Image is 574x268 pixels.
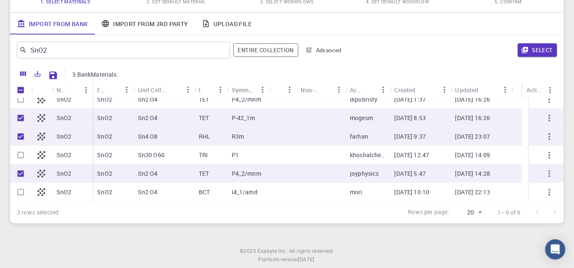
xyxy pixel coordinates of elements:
span: Support [17,6,47,13]
div: Updated [451,82,512,98]
div: Unit Cell Formula [134,82,195,98]
p: TET [199,169,209,178]
p: P4_2/mnm [232,169,261,178]
p: SnO2 [57,169,72,178]
p: RHL [199,132,210,141]
button: Menu [214,83,227,96]
p: TET [199,95,209,104]
span: © 2025 [240,247,257,255]
p: Sn4 O8 [138,132,158,141]
button: Sort [66,83,79,97]
span: Platform version [258,255,298,264]
p: 3 BankMaterials [72,70,116,79]
p: khoshalchemist [350,151,386,159]
p: P4_2/mnm [232,95,261,104]
a: Exabyte Inc. [258,247,287,255]
span: [DATE] . [298,256,316,263]
div: Created [390,82,451,98]
button: Columns [16,67,30,80]
span: Exabyte Inc. [258,247,287,254]
p: [DATE] 5:47 [395,169,426,178]
p: [DATE] 16:26 [455,114,490,122]
p: mori [350,188,363,196]
p: TET [199,114,209,122]
div: Account [350,82,363,98]
p: SnO2 [57,151,72,159]
p: Sn2 O4 [138,188,158,196]
p: mogesm [350,114,373,122]
div: 20 [453,206,485,219]
p: 1–6 of 6 [498,208,521,217]
button: Sort [319,83,332,96]
button: Select [518,43,557,57]
a: [DATE]. [298,255,316,264]
button: Advanced [302,43,346,57]
div: Unit Cell Formula [138,82,168,98]
div: Name [52,82,93,98]
p: P-42_1m [232,114,255,122]
button: Entire collection [233,43,298,57]
button: Menu [79,83,93,97]
div: Lattice [195,82,227,98]
div: Symmetry [227,82,269,98]
button: Menu [377,83,390,96]
a: Upload File [195,13,258,35]
button: Menu [438,83,451,96]
div: 3 rows selected [17,208,59,217]
div: Name [57,82,66,98]
p: SnO2 [57,114,72,122]
button: Menu [283,83,297,96]
p: I4_1/amd [232,188,257,196]
div: Tags [269,82,296,98]
p: [DATE] 23:07 [455,132,490,141]
a: Import From Bank [10,13,95,35]
div: Icon [31,82,52,98]
div: Created [395,82,416,98]
button: Sort [363,83,377,96]
div: Symmetry [232,82,256,98]
button: Menu [544,83,557,97]
p: TRI [199,151,208,159]
div: Lattice [199,82,200,98]
p: Sn2 O4 [138,95,158,104]
p: [DATE] 14:28 [455,169,490,178]
div: Open Intercom Messenger [545,239,566,260]
p: SnO2 [97,114,112,122]
div: Formula [97,82,106,98]
div: Actions [527,82,544,98]
p: Rows per page: [408,208,449,217]
button: Menu [181,83,195,96]
p: [DATE] 10:10 [395,188,430,196]
p: SnO2 [57,95,72,104]
p: BCT [199,188,210,196]
p: SnO2 [97,132,112,141]
button: Menu [332,83,346,96]
p: P1 [232,151,239,159]
p: [DATE] 14:09 [455,151,490,159]
p: [DATE] 22:13 [455,188,490,196]
p: dipubristy [350,95,378,104]
p: R3m [232,132,244,141]
p: [DATE] 8:53 [395,114,426,122]
button: Sort [479,83,492,96]
span: Filter throughout whole library including sets (folders) [233,43,298,57]
p: Sn2 O4 [138,169,158,178]
p: [DATE] 16:26 [455,95,490,104]
div: Formula [93,82,133,98]
div: Updated [455,82,479,98]
p: Sn2 O4 [138,114,158,122]
button: Sort [416,83,429,96]
p: joyphysics [350,169,379,178]
span: All rights reserved. [289,247,334,255]
p: SnO2 [97,95,112,104]
a: Import From 3rd Party [95,13,195,35]
div: Non-periodic [301,82,319,98]
button: Export [30,67,45,80]
div: Actions [523,82,557,98]
button: Menu [256,83,269,96]
p: SnO2 [97,151,112,159]
p: farhan [350,132,368,141]
button: Menu [120,83,134,96]
button: Sort [200,83,214,96]
p: SnO2 [97,188,112,196]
